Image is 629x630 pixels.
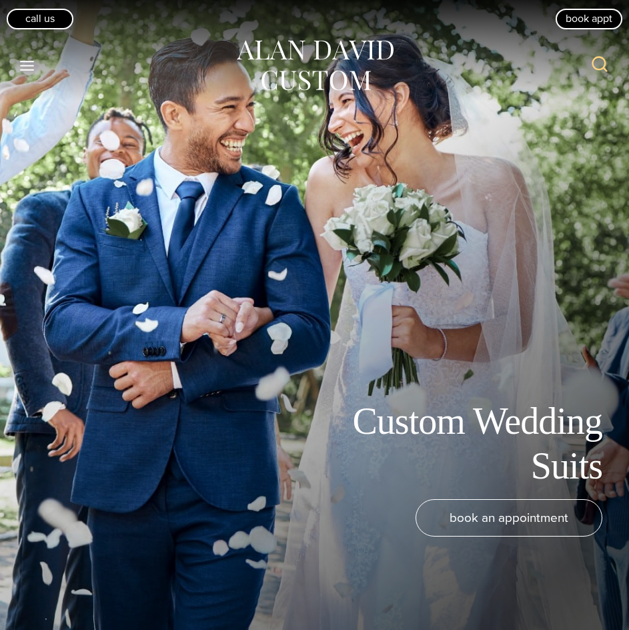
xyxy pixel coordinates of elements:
h1: Custom Wedding Suits [302,399,602,489]
button: Open menu [13,53,41,77]
a: book appt [556,9,622,29]
a: book an appointment [416,499,602,537]
span: book an appointment [450,508,568,527]
a: Call Us [7,9,73,29]
img: Alan David Custom [235,36,395,95]
button: View Search Form [584,49,616,81]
